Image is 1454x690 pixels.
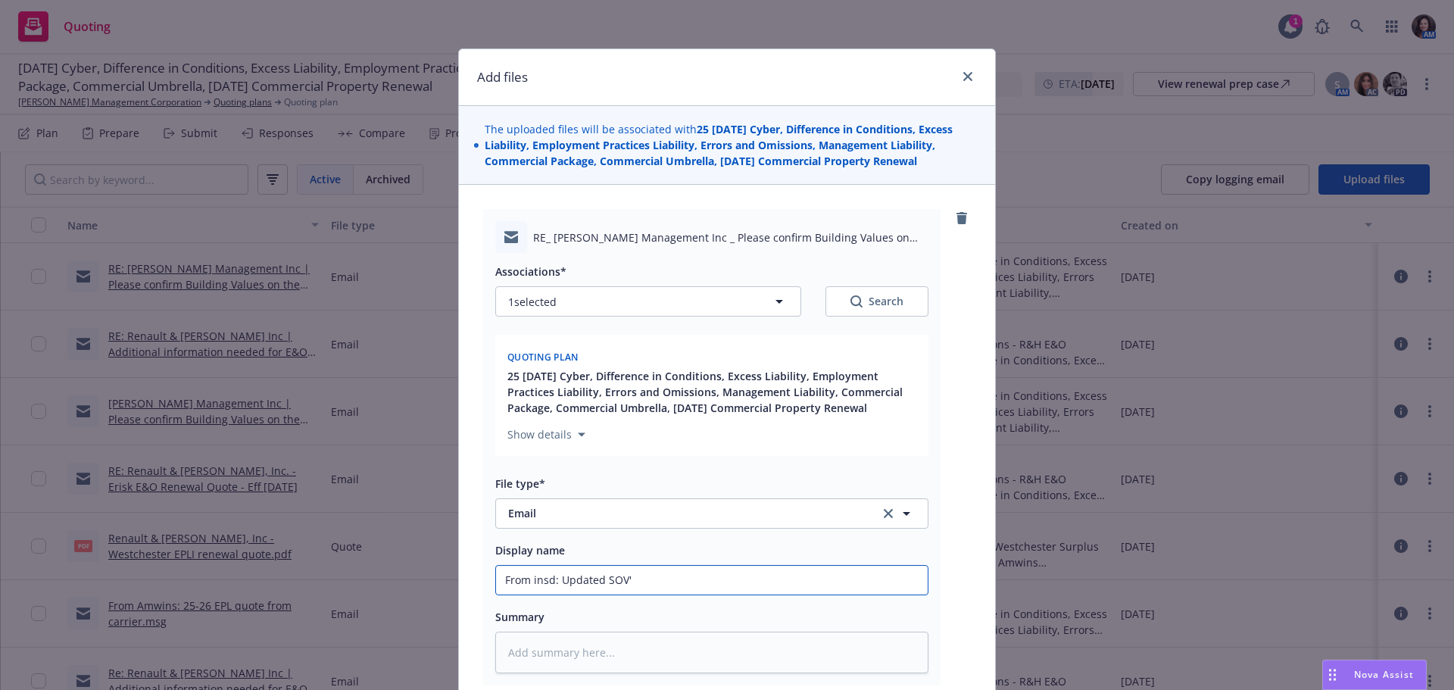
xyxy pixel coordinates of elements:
a: close [959,67,977,86]
span: File type* [495,476,545,491]
input: Add display name here... [496,566,928,595]
button: 1selected [495,286,801,317]
strong: 25 [DATE] Cyber, Difference in Conditions, Excess Liability, Employment Practices Liability, Erro... [485,122,953,168]
span: RE_ [PERSON_NAME] Management Inc _ Please confirm Building Values on the SOV.msg [533,229,928,245]
div: Search [850,294,903,309]
span: The uploaded files will be associated with [485,121,980,169]
span: Display name [495,543,565,557]
span: Email [508,505,859,521]
button: Nova Assist [1322,660,1427,690]
span: 1 selected [508,294,557,310]
span: Quoting plan [507,351,579,364]
svg: Search [850,295,863,308]
button: Emailclear selection [495,498,928,529]
div: Drag to move [1323,660,1342,689]
h1: Add files [477,67,528,87]
button: 25 [DATE] Cyber, Difference in Conditions, Excess Liability, Employment Practices Liability, Erro... [507,368,919,416]
a: clear selection [879,504,897,523]
span: Summary [495,610,544,624]
span: Nova Assist [1354,668,1414,681]
span: Associations* [495,264,566,279]
button: SearchSearch [825,286,928,317]
button: Show details [501,426,591,444]
a: remove [953,209,971,227]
